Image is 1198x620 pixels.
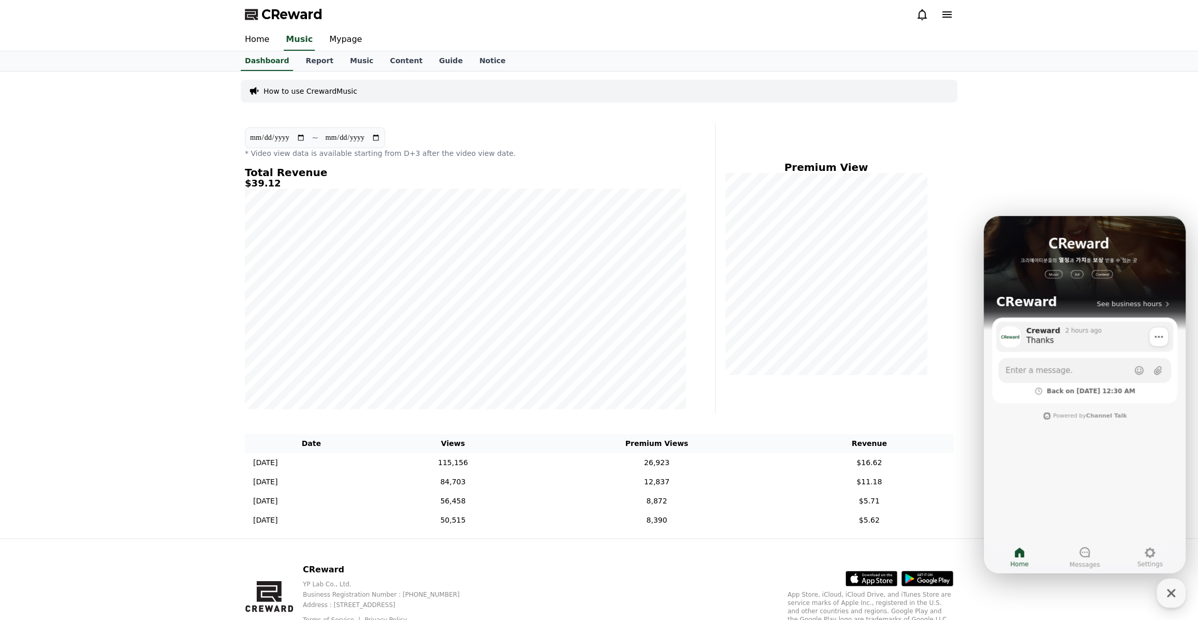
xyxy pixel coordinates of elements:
[785,472,953,492] td: $11.18
[785,434,953,453] th: Revenue
[245,6,323,23] a: CReward
[253,477,277,487] p: [DATE]
[303,580,476,588] p: YP Lab Co., Ltd.
[785,511,953,530] td: $5.62
[297,51,342,71] a: Report
[378,472,529,492] td: 84,703
[245,178,686,189] h5: $39.12
[261,6,323,23] span: CReward
[724,162,928,173] h4: Premium View
[528,472,785,492] td: 12,837
[303,590,476,599] p: Business Registration Number : [PHONE_NUMBER]
[528,492,785,511] td: 8,872
[253,496,277,507] p: [DATE]
[245,148,686,158] p: * Video view data is available starting from D+3 after the video view date.
[382,51,431,71] a: Content
[245,434,378,453] th: Date
[312,132,318,144] p: ~
[378,453,529,472] td: 115,156
[785,453,953,472] td: $16.62
[303,564,476,576] p: CReward
[378,434,529,453] th: Views
[378,492,529,511] td: 56,458
[245,167,686,178] h4: Total Revenue
[785,492,953,511] td: $5.71
[528,511,785,530] td: 8,390
[253,457,277,468] p: [DATE]
[253,515,277,526] p: [DATE]
[303,601,476,609] p: Address : [STREET_ADDRESS]
[471,51,514,71] a: Notice
[431,51,471,71] a: Guide
[284,29,315,51] a: Music
[241,51,293,71] a: Dashboard
[321,29,370,51] a: Mypage
[528,434,785,453] th: Premium Views
[984,216,1186,573] iframe: Channel chat
[342,51,382,71] a: Music
[378,511,529,530] td: 50,515
[237,29,277,51] a: Home
[528,453,785,472] td: 26,923
[264,86,357,96] a: How to use CrewardMusic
